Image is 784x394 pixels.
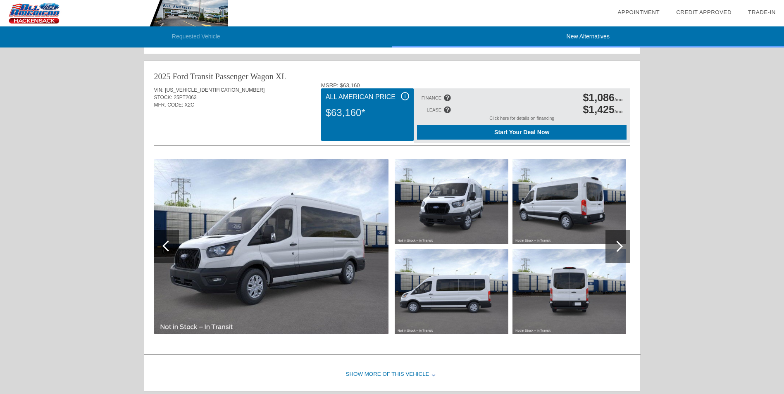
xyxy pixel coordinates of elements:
[512,249,626,334] img: 5.jpg
[401,92,409,100] div: i
[427,107,441,112] div: LEASE
[154,159,388,334] img: 1.jpg
[395,249,508,334] img: 3.jpg
[583,104,614,115] span: $1,425
[422,95,441,100] div: FINANCE
[154,121,630,134] div: Quoted on [DATE] 5:22:28 PM
[512,159,626,244] img: 4.jpg
[276,71,287,82] div: XL
[617,9,660,15] a: Appointment
[676,9,732,15] a: Credit Approved
[326,92,409,102] div: All American Price
[321,82,630,88] div: MSRP: $63,160
[748,9,776,15] a: Trade-In
[144,358,640,391] div: Show More of this Vehicle
[154,95,172,100] span: STOCK:
[417,116,627,125] div: Click here for details on financing
[427,129,616,135] span: Start Your Deal Now
[326,102,409,123] div: $63,160*
[174,95,196,100] span: 25PT2063
[154,102,183,108] span: MFR. CODE:
[154,87,164,93] span: VIN:
[154,71,274,82] div: 2025 Ford Transit Passenger Wagon
[583,92,622,104] div: /mo
[583,92,614,103] span: $1,086
[165,87,265,93] span: [US_VEHICLE_IDENTIFICATION_NUMBER]
[185,102,194,108] span: X2C
[583,104,622,116] div: /mo
[395,159,508,244] img: 2.jpg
